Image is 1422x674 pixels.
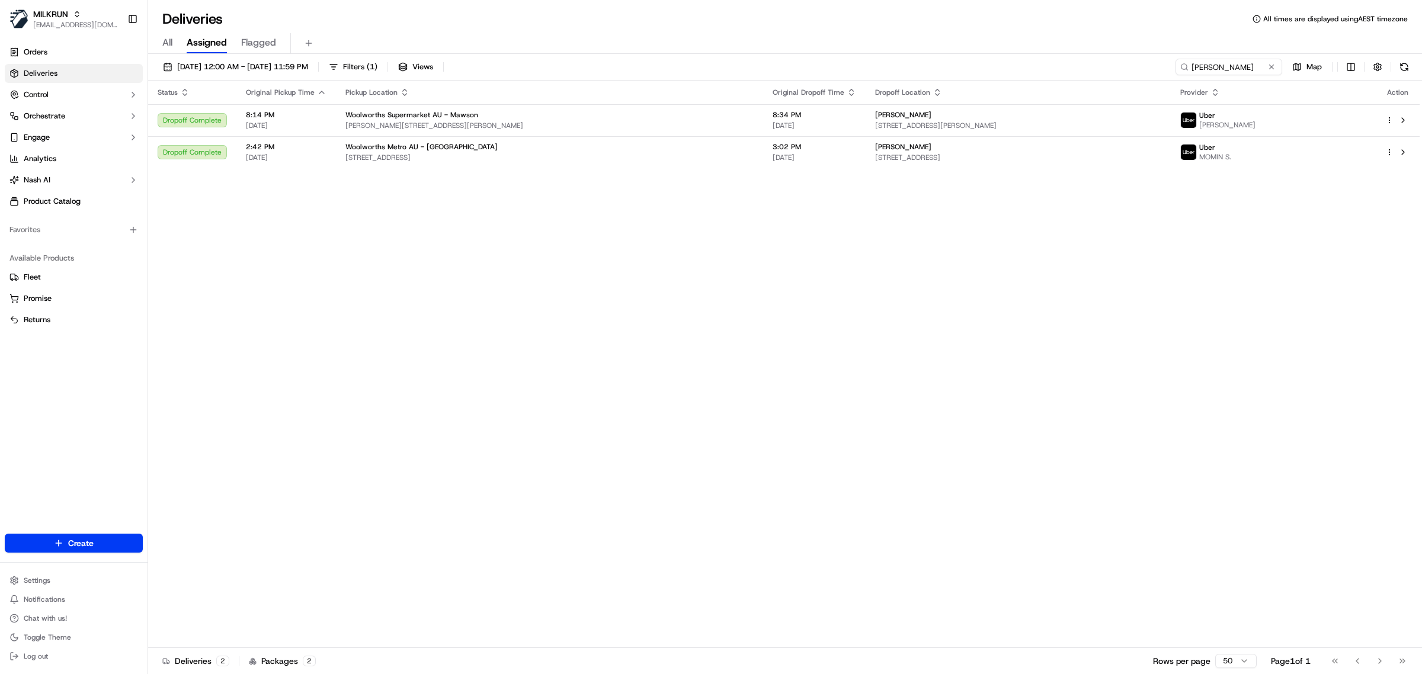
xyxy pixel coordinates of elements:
a: Orders [5,43,143,62]
a: Analytics [5,149,143,168]
button: Map [1287,59,1327,75]
span: Views [412,62,433,72]
span: Log out [24,651,48,661]
button: Filters(1) [324,59,383,75]
span: Filters [343,62,377,72]
a: Product Catalog [5,192,143,211]
span: [DATE] [773,153,856,162]
span: Uber [1199,143,1215,152]
div: Favorites [5,220,143,239]
button: Notifications [5,591,143,608]
button: [DATE] 12:00 AM - [DATE] 11:59 PM [158,59,313,75]
input: Type to search [1176,59,1282,75]
span: 8:14 PM [246,110,326,120]
div: Action [1385,88,1410,97]
span: Uber [1199,111,1215,120]
button: Settings [5,572,143,589]
span: [PERSON_NAME] [1199,120,1256,130]
span: [PERSON_NAME][STREET_ADDRESS][PERSON_NAME] [345,121,754,130]
span: MOMIN S. [1199,152,1231,162]
div: 2 [303,656,316,666]
span: Notifications [24,595,65,604]
span: Map [1306,62,1322,72]
h1: Deliveries [162,9,223,28]
span: [STREET_ADDRESS] [345,153,754,162]
span: Dropoff Location [875,88,930,97]
span: [DATE] [246,121,326,130]
span: Orders [24,47,47,57]
button: Control [5,85,143,104]
button: Engage [5,128,143,147]
span: Woolworths Metro AU - [GEOGRAPHIC_DATA] [345,142,498,152]
button: Refresh [1396,59,1413,75]
img: uber-new-logo.jpeg [1181,113,1196,128]
button: Promise [5,289,143,308]
button: Views [393,59,438,75]
span: 2:42 PM [246,142,326,152]
button: Orchestrate [5,107,143,126]
img: uber-new-logo.jpeg [1181,145,1196,160]
span: Control [24,89,49,100]
button: MILKRUNMILKRUN[EMAIL_ADDRESS][DOMAIN_NAME] [5,5,123,33]
a: Fleet [9,272,138,283]
button: Log out [5,648,143,665]
span: 8:34 PM [773,110,856,120]
span: Product Catalog [24,196,81,207]
p: Rows per page [1153,655,1210,667]
div: Packages [249,655,316,667]
span: Flagged [241,36,276,50]
div: Available Products [5,249,143,268]
span: Engage [24,132,50,143]
span: [STREET_ADDRESS][PERSON_NAME] [875,121,1161,130]
span: Settings [24,576,50,585]
a: Deliveries [5,64,143,83]
button: Returns [5,310,143,329]
span: All times are displayed using AEST timezone [1263,14,1408,24]
span: 3:02 PM [773,142,856,152]
span: [DATE] [246,153,326,162]
span: [PERSON_NAME] [875,110,931,120]
button: Create [5,534,143,553]
span: Status [158,88,178,97]
button: Nash AI [5,171,143,190]
span: Promise [24,293,52,304]
span: Toggle Theme [24,633,71,642]
span: Assigned [187,36,227,50]
span: Pickup Location [345,88,398,97]
a: Returns [9,314,138,325]
div: 2 [216,656,229,666]
button: MILKRUN [33,8,68,20]
button: Fleet [5,268,143,287]
span: [STREET_ADDRESS] [875,153,1161,162]
img: MILKRUN [9,9,28,28]
div: Deliveries [162,655,229,667]
span: Deliveries [24,68,57,79]
span: Woolworths Supermarket AU - Mawson [345,110,478,120]
button: Toggle Theme [5,629,143,646]
span: Orchestrate [24,111,65,121]
span: Original Dropoff Time [773,88,844,97]
button: [EMAIL_ADDRESS][DOMAIN_NAME] [33,20,118,30]
span: Returns [24,314,50,325]
span: [DATE] [773,121,856,130]
span: Fleet [24,272,41,283]
span: Create [68,537,94,549]
div: Page 1 of 1 [1271,655,1311,667]
span: [DATE] 12:00 AM - [DATE] 11:59 PM [177,62,308,72]
span: ( 1 ) [367,62,377,72]
span: Provider [1180,88,1208,97]
span: Analytics [24,153,56,164]
span: Chat with us! [24,614,67,623]
button: Chat with us! [5,610,143,627]
span: Nash AI [24,175,50,185]
a: Promise [9,293,138,304]
span: [PERSON_NAME] [875,142,931,152]
span: Original Pickup Time [246,88,315,97]
span: All [162,36,172,50]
